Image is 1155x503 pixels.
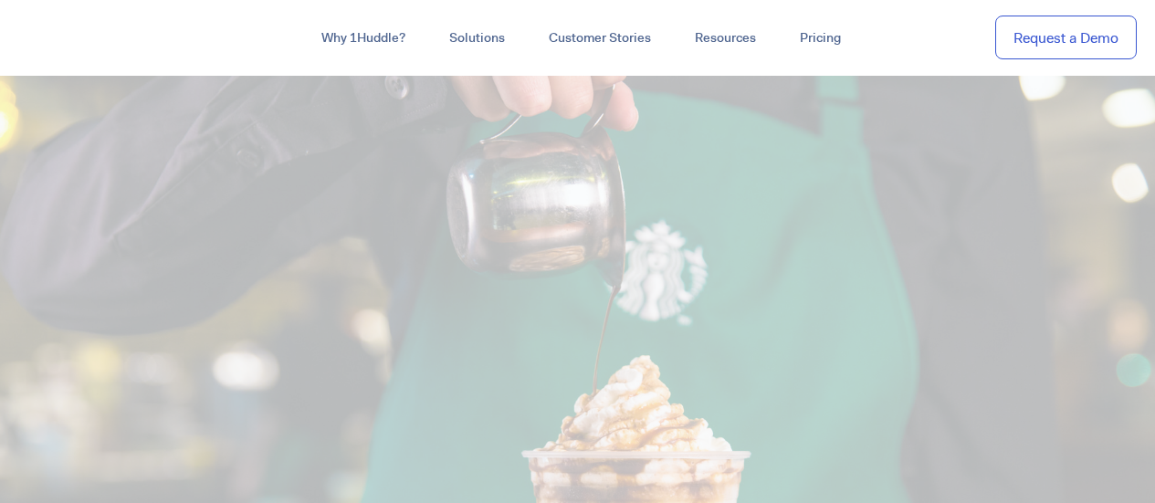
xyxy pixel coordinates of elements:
a: Why 1Huddle? [299,22,427,55]
a: Pricing [778,22,863,55]
a: Resources [673,22,778,55]
a: Request a Demo [995,16,1137,60]
img: ... [18,20,149,55]
a: Solutions [427,22,527,55]
a: Customer Stories [527,22,673,55]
